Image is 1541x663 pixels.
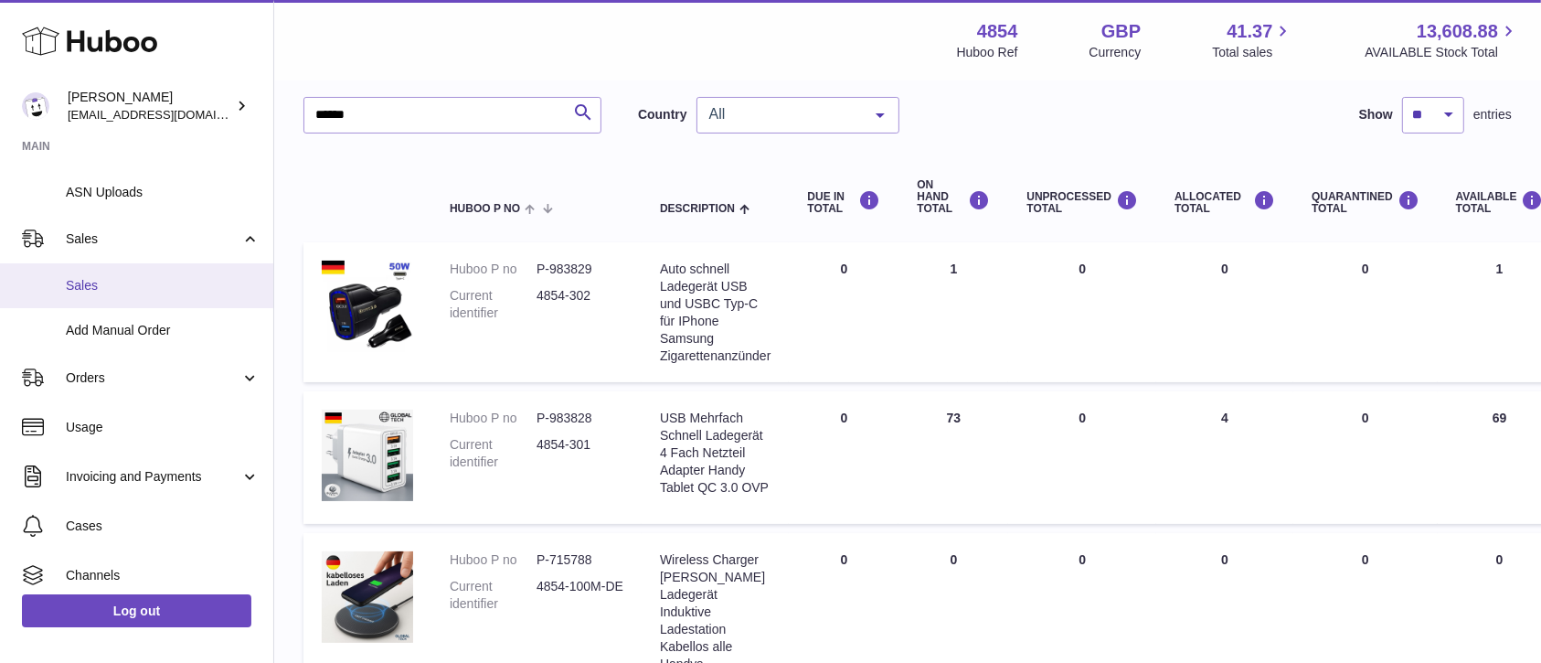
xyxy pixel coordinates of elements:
dt: Huboo P no [450,410,537,427]
dd: 4854-301 [537,436,623,471]
img: product image [322,551,413,643]
img: jimleo21@yahoo.gr [22,92,49,120]
span: Sales [66,277,260,294]
div: QUARANTINED Total [1312,190,1419,215]
td: 0 [1008,391,1156,524]
label: Country [638,106,687,123]
td: 73 [898,391,1008,524]
a: 13,608.88 AVAILABLE Stock Total [1365,19,1519,61]
dt: Current identifier [450,436,537,471]
div: DUE IN TOTAL [807,190,880,215]
dt: Huboo P no [450,551,537,569]
div: ON HAND Total [917,179,990,216]
span: Cases [66,518,260,535]
span: Description [660,203,735,215]
span: Total sales [1212,44,1293,61]
span: Huboo P no [450,203,520,215]
div: Huboo Ref [957,44,1018,61]
img: product image [322,261,413,352]
div: Currency [1089,44,1142,61]
span: All [705,105,862,123]
span: Invoicing and Payments [66,468,240,486]
div: ALLOCATED Total [1174,190,1275,215]
dt: Huboo P no [450,261,537,278]
span: AVAILABLE Stock Total [1365,44,1519,61]
span: ASN Uploads [66,184,260,201]
span: Channels [66,567,260,584]
dt: Current identifier [450,287,537,322]
span: 0 [1362,411,1369,425]
a: 41.37 Total sales [1212,19,1293,61]
div: UNPROCESSED Total [1026,190,1138,215]
td: 0 [1008,242,1156,382]
span: Orders [66,369,240,387]
div: USB Mehrfach Schnell Ladegerät 4 Fach Netzteil Adapter Handy Tablet QC 3.0 OVP [660,410,770,496]
strong: 4854 [977,19,1018,44]
dd: P-983829 [537,261,623,278]
span: Sales [66,230,240,248]
dd: 4854-302 [537,287,623,322]
span: Usage [66,419,260,436]
span: [EMAIL_ADDRESS][DOMAIN_NAME] [68,107,269,122]
strong: GBP [1101,19,1141,44]
dd: P-715788 [537,551,623,569]
span: 13,608.88 [1417,19,1498,44]
span: 0 [1362,552,1369,567]
td: 1 [898,242,1008,382]
div: Auto schnell Ladegerät USB und USBC Typ-C für IPhone Samsung Zigarettenanzünder [660,261,770,364]
td: 0 [789,391,898,524]
dd: P-983828 [537,410,623,427]
div: [PERSON_NAME] [68,89,232,123]
td: 4 [1156,391,1293,524]
dt: Current identifier [450,578,537,613]
td: 0 [789,242,898,382]
span: 41.37 [1227,19,1272,44]
img: product image [322,410,413,501]
a: Log out [22,594,251,627]
span: 0 [1362,262,1369,276]
dd: 4854-100M-DE [537,578,623,613]
label: Show [1359,106,1393,123]
td: 0 [1156,242,1293,382]
span: entries [1473,106,1512,123]
span: Add Manual Order [66,322,260,339]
